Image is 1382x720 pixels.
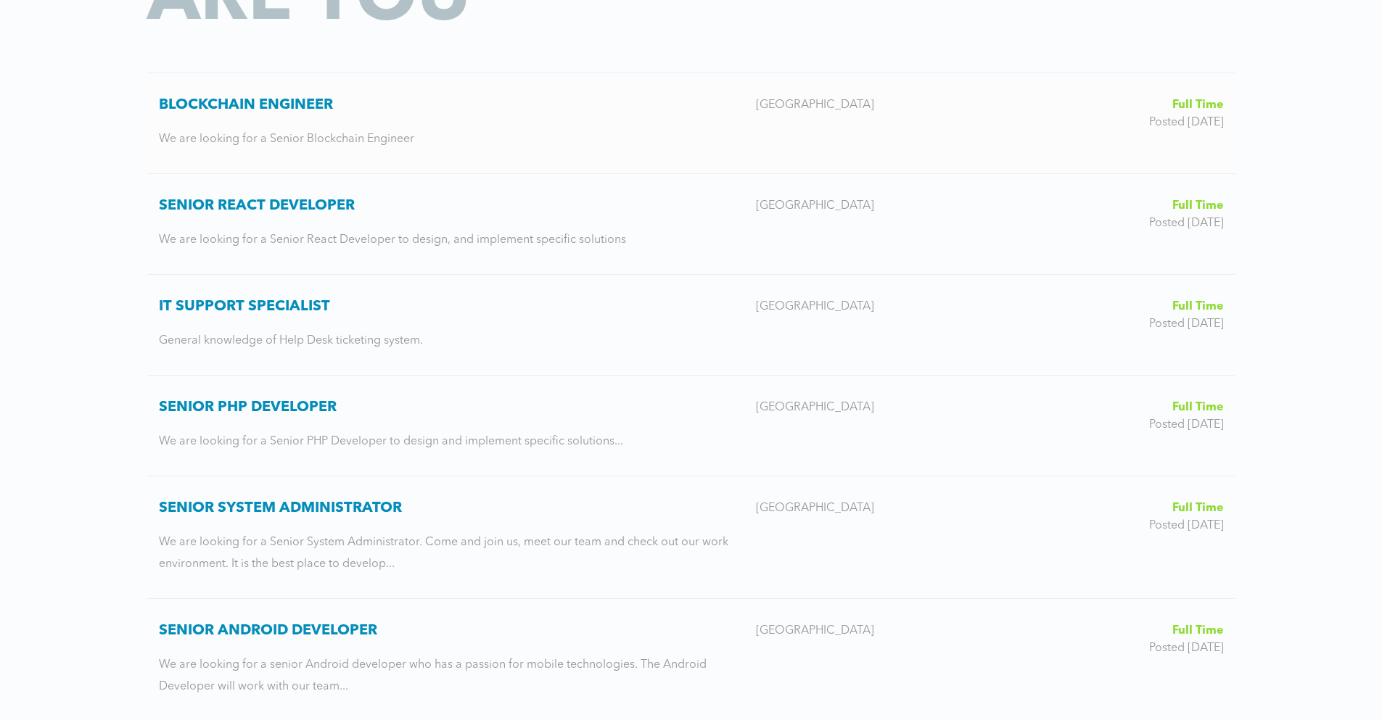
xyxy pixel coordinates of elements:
[744,298,1011,315] div: [GEOGRAPHIC_DATA]
[1149,419,1224,431] time: Posted [DATE]
[1149,318,1224,330] time: Posted [DATE]
[159,622,744,640] h3: Senior Android Developer
[147,174,1235,274] a: Senior React Developer We are looking for a ​Senior React Developer to design, and implement spec...
[1022,197,1224,215] li: Full Time
[159,234,626,246] span: We are looking for a ​Senior React Developer to design, and implement specific solutions
[159,436,623,447] span: We are looking for a Senior PHP Developer to design and implement specific solutions...
[1022,298,1224,315] li: Full Time
[744,96,1011,114] div: [GEOGRAPHIC_DATA]
[1022,96,1224,114] li: Full Time
[1022,500,1224,517] li: Full Time
[159,500,744,517] h3: Senior System Administrator
[744,399,1011,416] div: [GEOGRAPHIC_DATA]
[159,197,744,215] h3: Senior React Developer
[1149,520,1224,531] time: Posted [DATE]
[744,622,1011,640] div: [GEOGRAPHIC_DATA]
[159,659,707,692] span: We are looking for a senior Android developer who has a passion for mobile technologies. The Andr...
[159,335,423,347] span: General knowledge of Help Desk ticketing system.
[1149,642,1224,654] time: Posted [DATE]
[1149,218,1224,229] time: Posted [DATE]
[147,73,1235,173] a: Blockchain Engineer We are looking for a Senior Blockchain Engineer [GEOGRAPHIC_DATA] Full Time P...
[159,133,414,145] span: We are looking for a Senior Blockchain Engineer
[159,537,728,570] span: We are looking for a Senior System Administrator. Come and join us, meet our team and check out o...
[147,275,1235,375] a: IT Support Specialist General knowledge of Help Desk ticketing system. [GEOGRAPHIC_DATA] Full Tim...
[159,298,744,315] h3: IT Support Specialist
[159,399,744,416] h3: Senior PHP Developer
[147,376,1235,476] a: Senior PHP Developer We are looking for a Senior PHP Developer to design and implement specific s...
[1149,117,1224,128] time: Posted [DATE]
[744,197,1011,215] div: [GEOGRAPHIC_DATA]
[744,500,1011,517] div: [GEOGRAPHIC_DATA]
[147,476,1235,598] a: Senior System Administrator We are looking for a Senior System Administrator. Come and join us, m...
[159,96,744,114] h3: Blockchain Engineer
[1022,622,1224,640] li: Full Time
[1022,399,1224,416] li: Full Time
